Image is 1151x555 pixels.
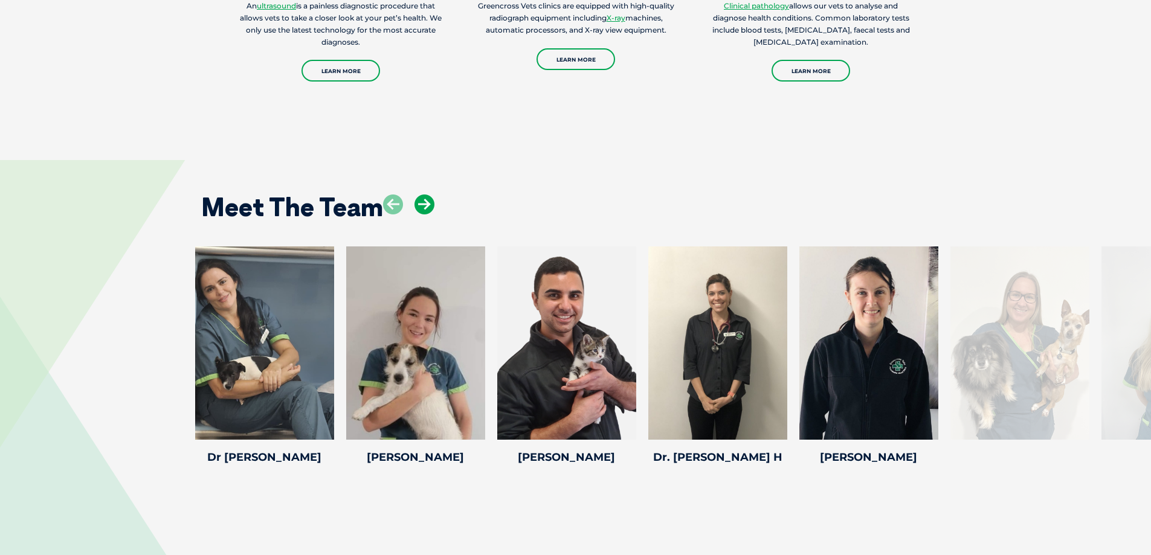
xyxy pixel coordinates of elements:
a: Clinical pathology [724,1,789,10]
a: ultrasound [257,1,296,10]
h4: Dr. [PERSON_NAME] H [648,452,787,463]
a: Learn More [301,60,380,82]
h4: [PERSON_NAME] [799,452,938,463]
h4: [PERSON_NAME] [497,452,636,463]
a: X-ray [607,13,625,22]
h4: Dr [PERSON_NAME] [195,452,334,463]
h4: [PERSON_NAME] [346,452,485,463]
a: Learn More [537,48,615,70]
a: Learn More [772,60,850,82]
h2: Meet The Team [201,194,383,220]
